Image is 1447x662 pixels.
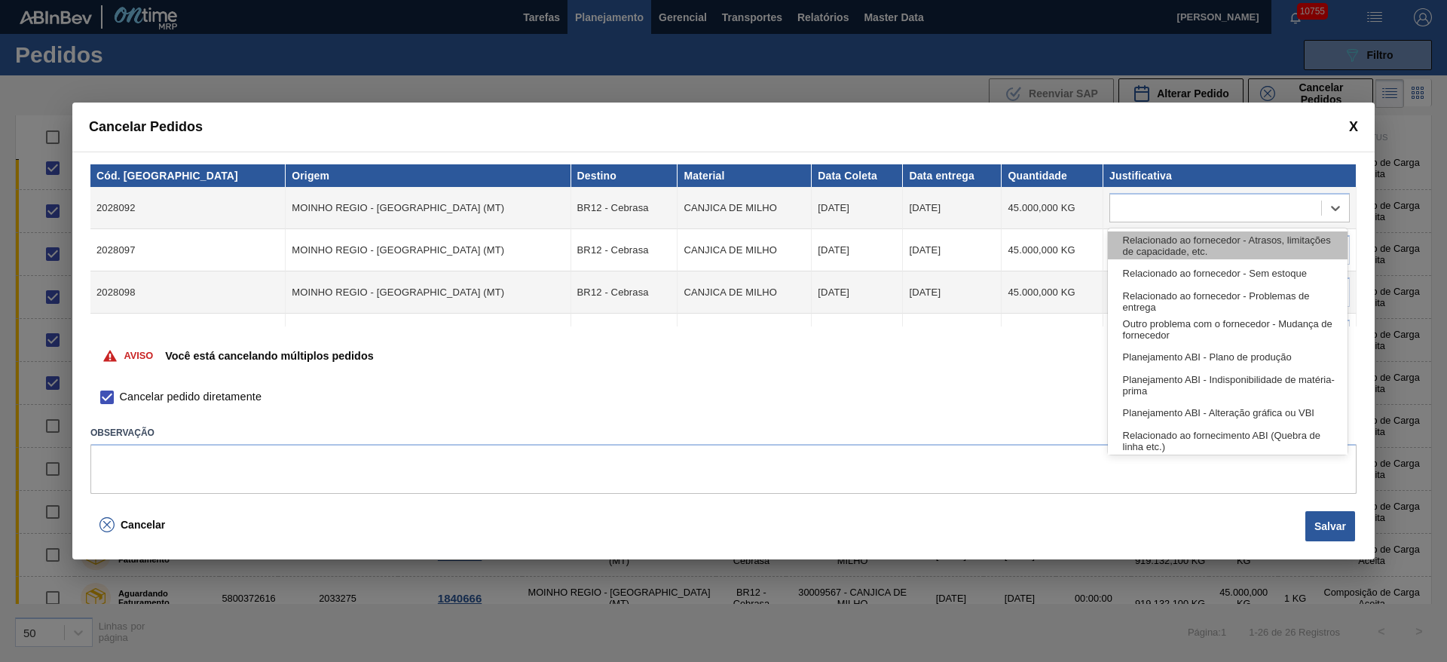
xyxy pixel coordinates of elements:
div: Outro problema com o fornecedor - Mudança de fornecedor [1108,315,1348,343]
div: Relacionado ao fornecedor - Problemas de entrega [1108,287,1348,315]
button: Salvar [1305,511,1355,541]
div: Planejamento ABI - Plano de produção [1108,343,1348,371]
th: Origem [286,164,571,187]
span: Cancelar pedido diretamente [120,389,262,406]
td: [DATE] [903,271,1002,314]
td: 45.000,000 KG [1002,314,1103,356]
td: MOINHO REGIO - [GEOGRAPHIC_DATA] (MT) [286,271,571,314]
p: Você está cancelando múltiplos pedidos [165,350,373,362]
p: Aviso [124,350,153,361]
td: MOINHO REGIO - [GEOGRAPHIC_DATA] (MT) [286,187,571,229]
td: BR12 - Cebrasa [571,229,678,271]
th: Justificativa [1103,164,1357,187]
div: Relacionado ao fornecedor - Sem estoque [1108,259,1348,287]
td: BR12 - Cebrasa [571,314,678,356]
th: Material [678,164,812,187]
div: Relacionado ao fornecimento ABI (Quebra de linha etc.) [1108,427,1348,455]
td: MOINHO REGIO - [GEOGRAPHIC_DATA] (MT) [286,314,571,356]
span: Cancelar [121,519,165,531]
td: [DATE] [812,271,903,314]
td: [DATE] [812,229,903,271]
th: Destino [571,164,678,187]
td: 45.000,000 KG [1002,229,1103,271]
th: Cód. [GEOGRAPHIC_DATA] [90,164,286,187]
td: MOINHO REGIO - [GEOGRAPHIC_DATA] (MT) [286,229,571,271]
td: 2028097 [90,229,286,271]
div: Planejamento ABI - Indisponibilidade de matéria-prima [1108,371,1348,399]
span: Cancelar Pedidos [89,119,203,135]
div: Planejamento ABI - Alteração gráfica ou VBI [1108,399,1348,427]
td: [DATE] [903,229,1002,271]
th: Data Coleta [812,164,903,187]
td: BR12 - Cebrasa [571,271,678,314]
td: 2028092 [90,187,286,229]
td: [DATE] [903,187,1002,229]
td: CANJICA DE MILHO [678,187,812,229]
td: CANJICA DE MILHO [678,314,812,356]
td: BR12 - Cebrasa [571,187,678,229]
div: Relacionado ao fornecedor - Atrasos, limitações de capacidade, etc. [1108,231,1348,259]
button: Cancelar [90,510,174,540]
td: [DATE] [903,314,1002,356]
td: CANJICA DE MILHO [678,271,812,314]
td: CANJICA DE MILHO [678,229,812,271]
label: Observação [90,422,1357,444]
th: Quantidade [1002,164,1103,187]
td: [DATE] [812,314,903,356]
td: 45.000,000 KG [1002,187,1103,229]
td: [DATE] [812,187,903,229]
th: Data entrega [903,164,1002,187]
td: 45.000,000 KG [1002,271,1103,314]
td: 2028099 [90,314,286,356]
td: 2028098 [90,271,286,314]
